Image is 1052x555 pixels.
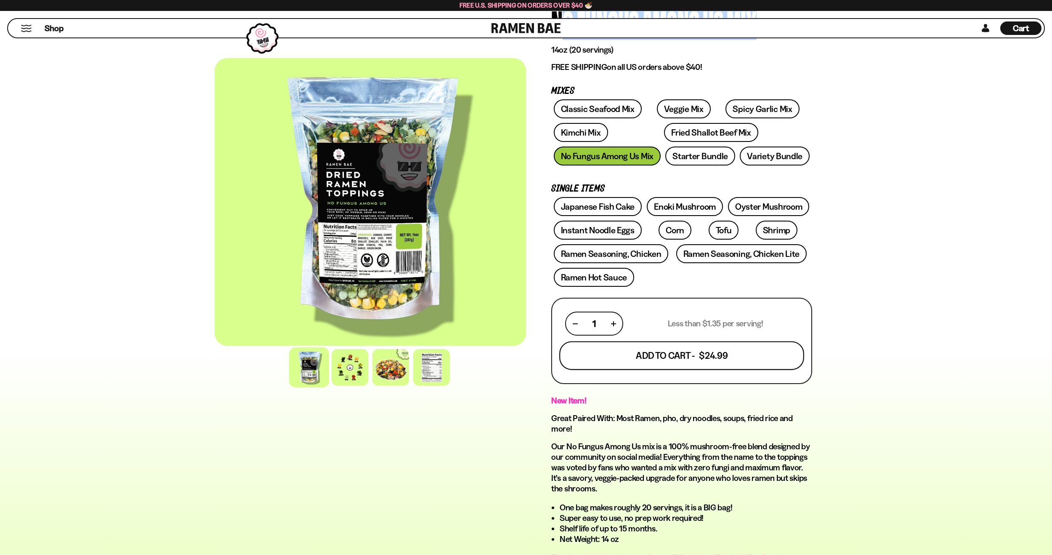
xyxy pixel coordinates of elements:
[21,25,32,32] button: Mobile Menu Trigger
[45,21,64,35] a: Shop
[560,502,812,513] li: One bag makes roughly 20 servings, it is a BIG bag!
[551,62,812,72] p: on all US orders above $40!
[551,395,586,406] strong: New Item!
[647,197,723,216] a: Enoki Mushroom
[554,99,642,118] a: Classic Seafood Mix
[756,221,797,240] a: Shrimp
[659,221,691,240] a: Corn
[560,523,812,534] li: Shelf life of up to 15 months.
[45,23,64,34] span: Shop
[1013,23,1029,33] span: Cart
[551,441,812,494] p: Our No Fungus Among Us mix is a 100% mushroom-free blend designed by our community on social medi...
[554,123,608,142] a: Kimchi Mix
[554,244,669,263] a: Ramen Seasoning, Chicken
[725,99,799,118] a: Spicy Garlic Mix
[560,534,812,544] li: Net Weight: 14 oz
[668,318,763,329] p: Less than $1.35 per serving!
[665,147,735,165] a: Starter Bundle
[728,197,810,216] a: Oyster Mushroom
[560,513,812,523] li: Super easy to use, no prep work required!
[664,123,758,142] a: Fried Shallot Beef Mix
[559,342,804,370] button: Add To Cart - $24.99
[676,244,807,263] a: Ramen Seasoning, Chicken Lite
[460,1,593,9] span: Free U.S. Shipping on Orders over $40 🍜
[592,318,596,329] span: 1
[554,221,642,240] a: Instant Noodle Eggs
[657,99,711,118] a: Veggie Mix
[551,413,812,434] h2: Great Paired With: Most Ramen, pho, dry noodles, soups, fried rice and more!
[551,87,812,95] p: Mixes
[554,197,642,216] a: Japanese Fish Cake
[740,147,810,165] a: Variety Bundle
[1000,19,1041,37] div: Cart
[551,185,812,193] p: Single Items
[551,62,607,72] strong: FREE SHIPPING
[554,268,635,287] a: Ramen Hot Sauce
[551,45,812,55] p: 14oz (20 servings)
[709,221,739,240] a: Tofu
